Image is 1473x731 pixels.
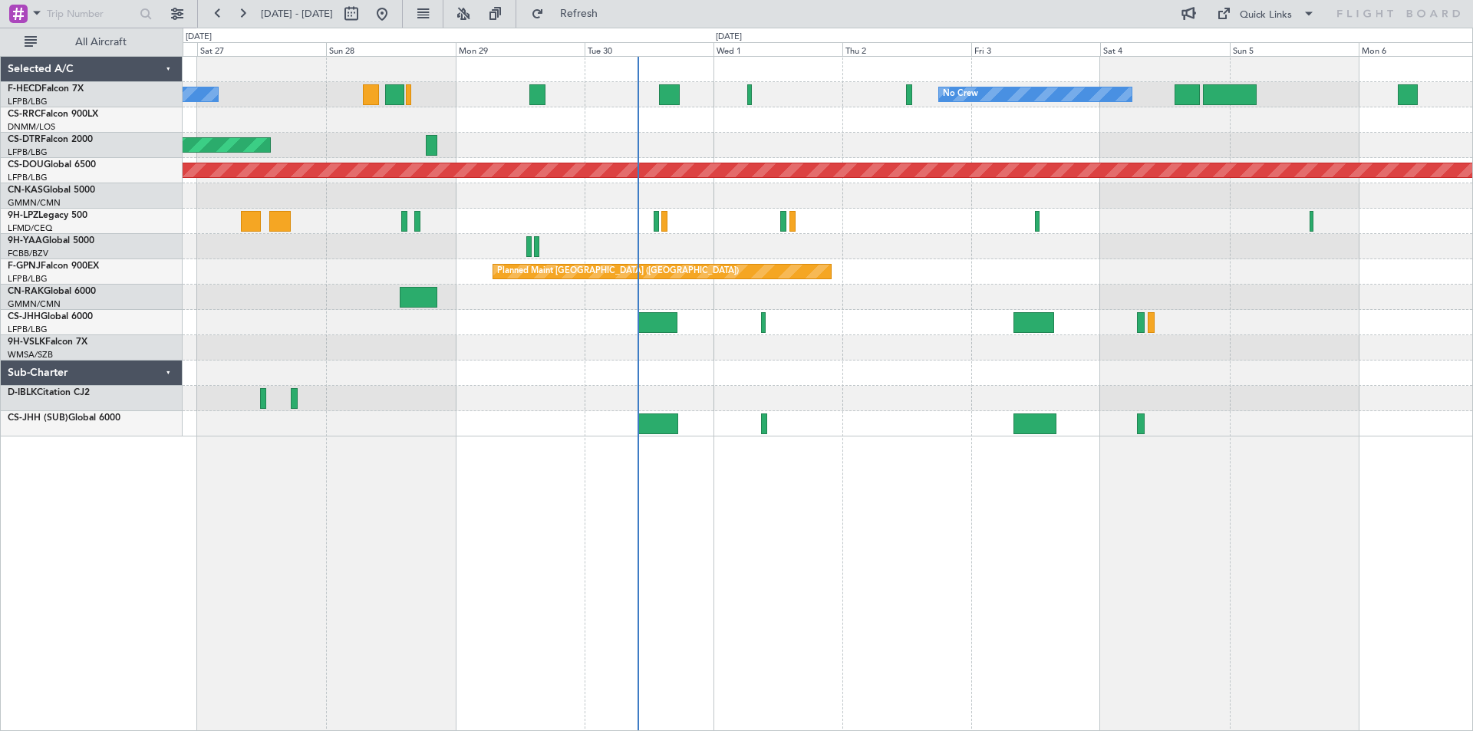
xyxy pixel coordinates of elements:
span: CN-KAS [8,186,43,195]
a: LFPB/LBG [8,324,48,335]
span: CN-RAK [8,287,44,296]
div: Quick Links [1240,8,1292,23]
a: LFPB/LBG [8,273,48,285]
div: No Crew [943,83,978,106]
div: Sat 27 [197,42,326,56]
a: F-GPNJFalcon 900EX [8,262,99,271]
div: Sun 5 [1230,42,1359,56]
a: F-HECDFalcon 7X [8,84,84,94]
a: 9H-VSLKFalcon 7X [8,338,87,347]
span: 9H-LPZ [8,211,38,220]
a: LFPB/LBG [8,172,48,183]
a: CS-JHHGlobal 6000 [8,312,93,321]
button: Refresh [524,2,616,26]
a: LFPB/LBG [8,147,48,158]
a: CS-DOUGlobal 6500 [8,160,96,170]
span: CS-RRC [8,110,41,119]
a: FCBB/BZV [8,248,48,259]
input: Trip Number [47,2,135,25]
span: CS-JHH [8,312,41,321]
span: 9H-YAA [8,236,42,245]
span: CS-DTR [8,135,41,144]
div: Tue 30 [585,42,713,56]
a: 9H-LPZLegacy 500 [8,211,87,220]
span: 9H-VSLK [8,338,45,347]
a: WMSA/SZB [8,349,53,361]
a: CS-DTRFalcon 2000 [8,135,93,144]
a: LFPB/LBG [8,96,48,107]
span: D-IBLK [8,388,37,397]
a: CS-RRCFalcon 900LX [8,110,98,119]
a: DNMM/LOS [8,121,55,133]
div: Sun 28 [326,42,455,56]
div: Wed 1 [713,42,842,56]
div: Thu 2 [842,42,971,56]
a: GMMN/CMN [8,298,61,310]
span: CS-JHH (SUB) [8,413,68,423]
span: All Aircraft [40,37,162,48]
div: [DATE] [186,31,212,44]
a: LFMD/CEQ [8,222,52,234]
span: [DATE] - [DATE] [261,7,333,21]
a: CN-KASGlobal 5000 [8,186,95,195]
button: All Aircraft [17,30,166,54]
a: D-IBLKCitation CJ2 [8,388,90,397]
div: Fri 3 [971,42,1100,56]
div: Planned Maint [GEOGRAPHIC_DATA] ([GEOGRAPHIC_DATA]) [497,260,739,283]
span: Refresh [547,8,611,19]
a: GMMN/CMN [8,197,61,209]
button: Quick Links [1209,2,1323,26]
a: 9H-YAAGlobal 5000 [8,236,94,245]
span: F-HECD [8,84,41,94]
div: Sat 4 [1100,42,1229,56]
span: F-GPNJ [8,262,41,271]
div: [DATE] [716,31,742,44]
a: CN-RAKGlobal 6000 [8,287,96,296]
div: Mon 29 [456,42,585,56]
a: CS-JHH (SUB)Global 6000 [8,413,120,423]
span: CS-DOU [8,160,44,170]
